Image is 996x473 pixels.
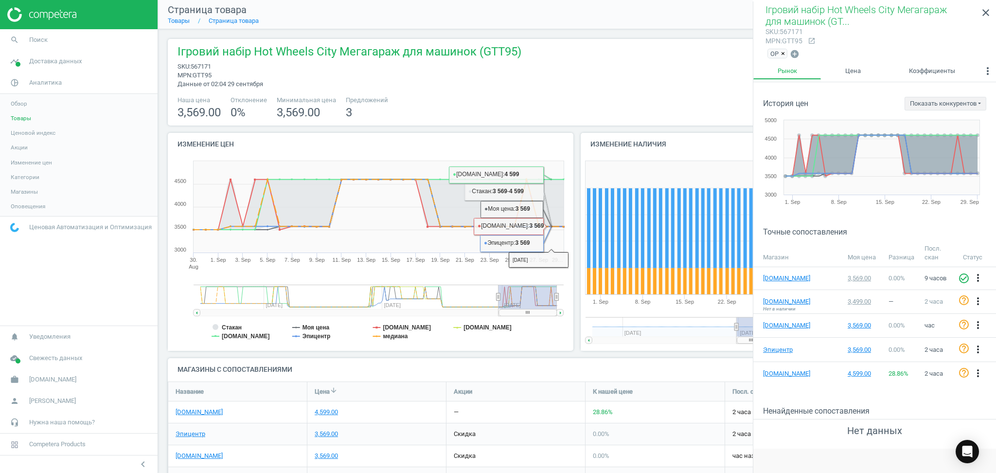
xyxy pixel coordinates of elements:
span: Минимальная цена [277,96,336,105]
span: [DOMAIN_NAME] [29,375,76,384]
tspan: 25. Sep [505,257,524,263]
tspan: 29. Sep [960,199,979,205]
span: час назад [732,452,857,460]
span: 2 часа [925,346,943,353]
span: Предложений [346,96,388,105]
span: Посл. скан [732,387,764,396]
th: Статус [958,240,996,267]
button: add_circle [789,49,800,60]
i: more_vert [972,344,984,355]
a: [DOMAIN_NAME] [763,274,812,283]
span: 2 часа назад [732,430,857,438]
tspan: 1. Sep [785,199,800,205]
button: more_vert [979,63,996,82]
span: GTT95 [193,72,212,79]
span: Доставка данных [29,57,82,66]
text: 4000 [175,201,186,207]
button: more_vert [972,272,984,285]
tspan: 21. Sep [456,257,474,263]
span: Уведомления [29,332,71,341]
span: час [925,322,935,329]
tspan: 5. Sep [260,257,275,263]
button: × [781,49,787,58]
span: Цена [315,387,330,396]
div: Open Intercom Messenger [956,440,979,463]
span: sku [765,28,778,36]
a: Цена [821,63,885,79]
span: Данные от 02:04 29 сентября [178,80,263,88]
div: 3,569.00 [848,346,879,354]
span: Аналитика [29,78,62,87]
i: add_circle [790,49,800,59]
button: more_vert [972,344,984,356]
i: headset_mic [5,413,24,432]
text: 3000 [765,192,777,198]
i: more_vert [972,367,984,379]
tspan: 8. Sep [831,199,847,205]
span: Оповещения [11,202,45,210]
a: [DOMAIN_NAME] [176,408,223,417]
a: Рынок [753,63,821,79]
div: 3,499.00 [848,297,879,306]
i: cloud_done [5,349,24,367]
span: Наша цена [178,96,221,105]
tspan: 9. Sep [309,257,325,263]
a: [DOMAIN_NAME] [763,297,812,306]
i: help_outline [958,319,970,330]
img: wGWNvw8QSZomAAAAABJRU5ErkJggg== [10,223,19,232]
div: : GTT95 [765,36,803,46]
a: [DOMAIN_NAME] [763,369,812,378]
tspan: 23. Sep [480,257,499,263]
div: 3,569.00 [315,452,338,460]
i: help_outline [958,343,970,354]
a: open_in_new [803,37,816,46]
a: [DOMAIN_NAME] [763,321,812,330]
span: 9 часов [925,274,946,282]
span: Ігровий набір Hot Wheels City Мегагараж для машинок (GTT95) [178,44,521,62]
span: Поиск [29,36,48,44]
i: person [5,392,24,410]
span: 3,569.00 [277,106,320,119]
tspan: [DOMAIN_NAME] [222,333,270,340]
i: check_circle_outline [958,273,970,284]
div: : 567171 [765,27,803,36]
div: 3,569.00 [848,274,879,283]
tspan: 22. Sep [718,299,736,305]
tspan: 30. [190,257,197,263]
span: Категории [11,173,39,181]
text: 3500 [175,224,186,230]
th: Разница [884,240,920,267]
a: Коэффициенты [885,63,979,79]
a: [DOMAIN_NAME] [176,452,223,460]
span: 2 часа [925,370,943,377]
th: Моя цена [843,240,884,267]
span: [PERSON_NAME] [29,397,76,405]
h3: История цен [763,99,808,108]
span: Нужна наша помощь? [29,418,95,427]
span: Нет в наличии [763,306,796,312]
div: — [889,297,915,306]
tspan: Aug [189,264,198,270]
span: sku : [178,63,191,70]
i: search [5,31,24,49]
span: 0.00 % [889,346,905,353]
span: Акции [454,387,472,396]
i: open_in_new [808,37,816,45]
i: notifications [5,327,24,346]
span: 0.00 % [593,452,609,459]
span: 3 [346,106,352,119]
i: help_outline [958,294,970,306]
tspan: 17. Sep [407,257,425,263]
span: 28.86 % [593,408,613,416]
tspan: 11. Sep [332,257,351,263]
tspan: медиана [383,333,408,340]
button: chevron_left [131,458,155,471]
a: Страница товара [209,17,259,24]
h4: Изменение цен [168,133,573,156]
button: more_vert [972,319,984,332]
text: 4500 [765,136,777,142]
i: more_vert [972,295,984,307]
tspan: 1. Sep [593,299,608,305]
div: — [454,408,459,417]
tspan: 29… [552,257,563,263]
